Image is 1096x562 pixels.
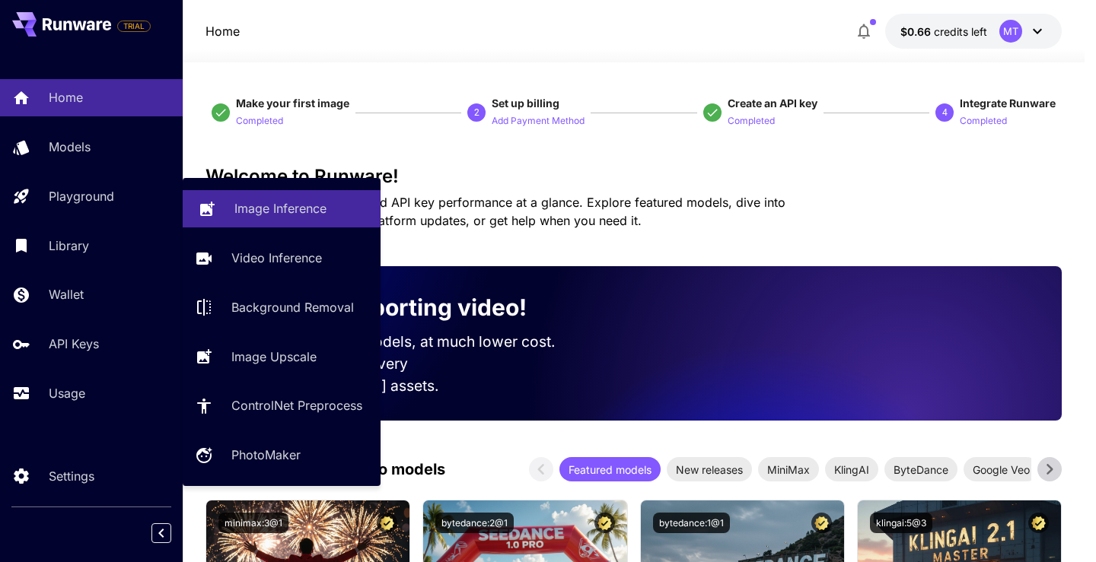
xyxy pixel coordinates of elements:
[758,462,819,478] span: MiniMax
[205,22,240,40] p: Home
[942,106,948,119] p: 4
[559,462,661,478] span: Featured models
[49,187,114,205] p: Playground
[205,166,1063,187] h3: Welcome to Runware!
[118,21,150,32] span: TRIAL
[49,88,83,106] p: Home
[870,513,932,533] button: klingai:5@3
[183,437,381,474] a: PhotoMaker
[492,97,559,110] span: Set up billing
[999,20,1022,43] div: MT
[934,25,987,38] span: credits left
[964,462,1039,478] span: Google Veo
[231,298,354,316] p: Background Removal
[272,291,527,325] p: Now supporting video!
[234,199,327,217] p: Image Inference
[435,513,514,533] button: bytedance:2@1
[960,114,1007,129] p: Completed
[49,237,89,255] p: Library
[230,331,585,353] p: Run the best video models, at much lower cost.
[653,513,730,533] button: bytedance:1@1
[183,190,381,227] a: Image Inference
[151,523,171,543] button: Collapse sidebar
[49,285,84,303] p: Wallet
[594,513,615,533] button: Certified Model – Vetted for best performance and includes a commercial license.
[236,97,349,110] span: Make your first image
[960,97,1056,110] span: Integrate Runware
[884,462,957,478] span: ByteDance
[492,114,585,129] p: Add Payment Method
[231,249,322,267] p: Video Inference
[231,446,301,464] p: PhotoMaker
[1028,513,1049,533] button: Certified Model – Vetted for best performance and includes a commercial license.
[117,17,151,35] span: Add your payment card to enable full platform functionality.
[885,14,1062,49] button: $0.6626
[900,24,987,40] div: $0.6626
[49,335,99,353] p: API Keys
[236,114,283,129] p: Completed
[49,467,94,485] p: Settings
[377,513,397,533] button: Certified Model – Vetted for best performance and includes a commercial license.
[218,513,288,533] button: minimax:3@1
[183,338,381,375] a: Image Upscale
[728,114,775,129] p: Completed
[163,519,183,547] div: Collapse sidebar
[205,22,240,40] nav: breadcrumb
[811,513,832,533] button: Certified Model – Vetted for best performance and includes a commercial license.
[474,106,479,119] p: 2
[900,25,934,38] span: $0.66
[183,387,381,424] a: ControlNet Preprocess
[183,289,381,326] a: Background Removal
[49,384,85,402] p: Usage
[667,462,752,478] span: New releases
[231,348,317,366] p: Image Upscale
[205,195,785,228] span: Check out your usage stats and API key performance at a glance. Explore featured models, dive int...
[231,396,362,414] p: ControlNet Preprocess
[49,138,91,156] p: Models
[825,462,878,478] span: KlingAI
[230,353,585,397] p: Save up to $500 for every 1000 [PERSON_NAME] assets.
[728,97,817,110] span: Create an API key
[183,240,381,277] a: Video Inference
